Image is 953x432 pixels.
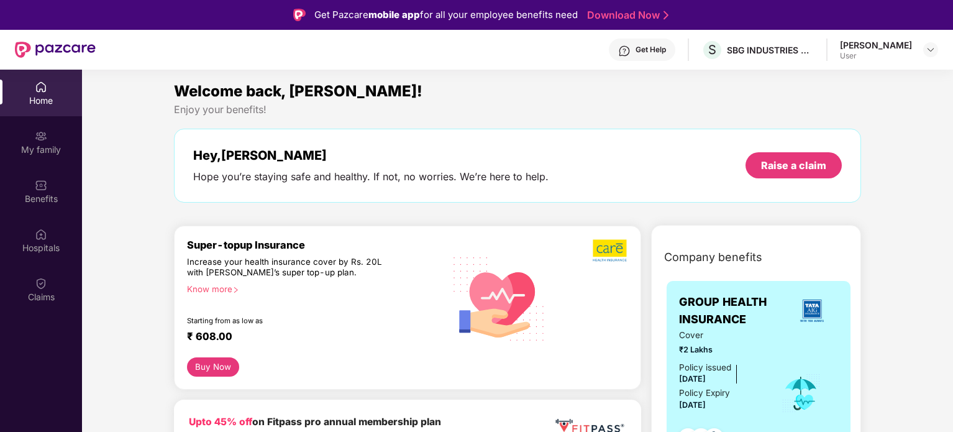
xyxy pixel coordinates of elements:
[368,9,420,21] strong: mobile app
[35,228,47,241] img: svg+xml;base64,PHN2ZyBpZD0iSG9zcGl0YWxzIiB4bWxucz0iaHR0cDovL3d3dy53My5vcmcvMjAwMC9zdmciIHdpZHRoPS...
[679,400,706,410] span: [DATE]
[174,82,422,100] span: Welcome back, [PERSON_NAME]!
[587,9,665,22] a: Download Now
[293,9,306,21] img: Logo
[679,361,731,374] div: Policy issued
[679,344,764,356] span: ₹2 Lakhs
[314,7,578,22] div: Get Pazcare for all your employee benefits need
[193,170,549,183] div: Hope you’re staying safe and healthy. If not, no worries. We’re here to help.
[618,45,631,57] img: svg+xml;base64,PHN2ZyBpZD0iSGVscC0zMngzMiIgeG1sbnM9Imh0dHA6Ly93d3cudzMub3JnLzIwMDAvc3ZnIiB3aWR0aD...
[35,130,47,142] img: svg+xml;base64,PHN2ZyB3aWR0aD0iMjAiIGhlaWdodD0iMjAiIHZpZXdCb3g9IjAgMCAyMCAyMCIgZmlsbD0ibm9uZSIgeG...
[795,294,829,328] img: insurerLogo
[593,239,628,262] img: b5dec4f62d2307b9de63beb79f102df3.png
[761,159,826,172] div: Raise a claim
[187,257,391,279] div: Increase your health insurance cover by Rs. 20L with [PERSON_NAME]’s super top-up plan.
[664,249,762,266] span: Company benefits
[781,373,821,414] img: icon
[187,239,444,251] div: Super-topup Insurance
[232,287,239,293] span: right
[187,284,437,293] div: Know more
[708,42,716,57] span: S
[444,242,555,354] img: svg+xml;base64,PHN2ZyB4bWxucz0iaHR0cDovL3d3dy53My5vcmcvMjAwMC9zdmciIHhtbG5zOnhsaW5rPSJodHRwOi8vd3...
[193,148,549,163] div: Hey, [PERSON_NAME]
[840,39,912,51] div: [PERSON_NAME]
[926,45,936,55] img: svg+xml;base64,PHN2ZyBpZD0iRHJvcGRvd24tMzJ4MzIiIHhtbG5zPSJodHRwOi8vd3d3LnczLm9yZy8yMDAwL3N2ZyIgd2...
[840,51,912,61] div: User
[679,293,786,329] span: GROUP HEALTH INSURANCE
[679,374,706,384] span: [DATE]
[189,416,252,428] b: Upto 45% off
[187,316,391,325] div: Starting from as low as
[727,44,814,56] div: SBG INDUSTRIES PRIVATE LIMITED
[187,330,432,345] div: ₹ 608.00
[174,103,862,116] div: Enjoy your benefits!
[679,329,764,342] span: Cover
[35,277,47,290] img: svg+xml;base64,PHN2ZyBpZD0iQ2xhaW0iIHhtbG5zPSJodHRwOi8vd3d3LnczLm9yZy8yMDAwL3N2ZyIgd2lkdGg9IjIwIi...
[187,357,240,377] button: Buy Now
[189,416,441,428] b: on Fitpass pro annual membership plan
[15,42,96,58] img: New Pazcare Logo
[35,179,47,191] img: svg+xml;base64,PHN2ZyBpZD0iQmVuZWZpdHMiIHhtbG5zPSJodHRwOi8vd3d3LnczLm9yZy8yMDAwL3N2ZyIgd2lkdGg9Ij...
[636,45,666,55] div: Get Help
[663,9,668,22] img: Stroke
[679,387,730,400] div: Policy Expiry
[35,81,47,93] img: svg+xml;base64,PHN2ZyBpZD0iSG9tZSIgeG1sbnM9Imh0dHA6Ly93d3cudzMub3JnLzIwMDAvc3ZnIiB3aWR0aD0iMjAiIG...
